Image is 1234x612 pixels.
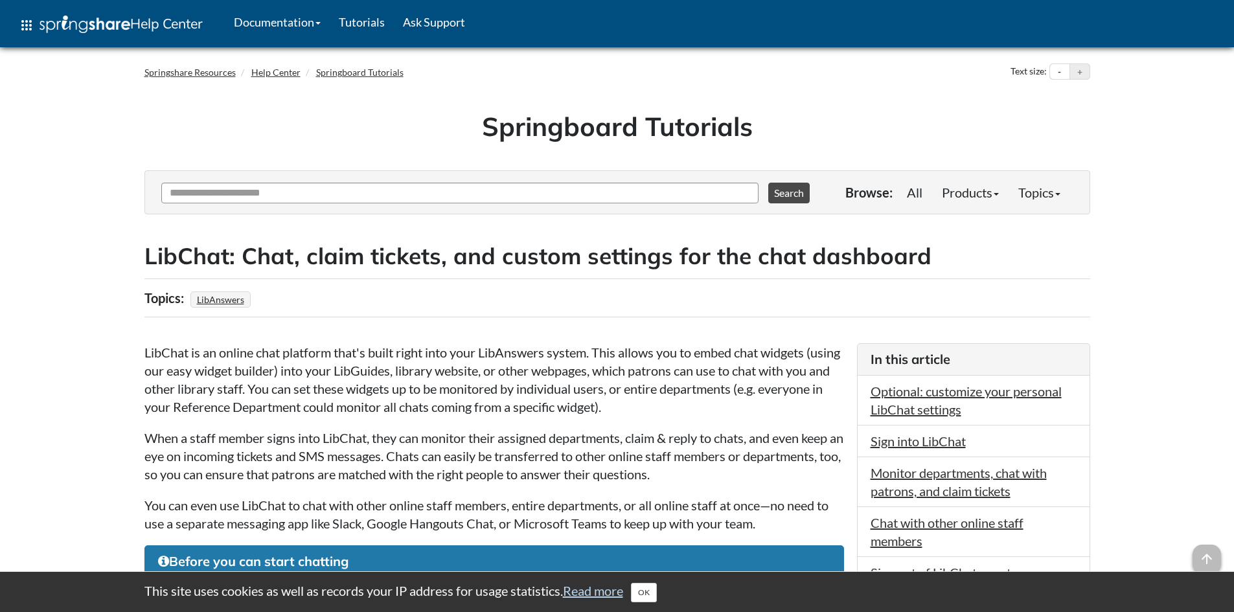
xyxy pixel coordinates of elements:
a: Chat with other online staff members [871,515,1023,549]
a: Optional: customize your personal LibChat settings [871,383,1062,417]
a: Tutorials [330,6,394,38]
a: Springboard Tutorials [316,67,404,78]
span: Help Center [130,15,203,32]
div: Text size: [1008,63,1049,80]
h3: In this article [871,350,1077,368]
h3: Before you can start chatting [158,552,830,571]
p: When a staff member signs into LibChat, they can monitor their assigned departments, claim & repl... [144,429,844,483]
a: Products [932,179,1009,205]
a: All [897,179,932,205]
button: Close [631,583,657,602]
p: You can even use LibChat to chat with other online staff members, entire departments, or all onli... [144,496,844,532]
a: Documentation [225,6,330,38]
a: Sign into LibChat [871,433,966,449]
a: Help Center [251,67,301,78]
div: Topics: [144,286,187,310]
h1: Springboard Tutorials [154,108,1080,144]
a: Read more [563,583,623,598]
a: Sign out of LibChat or set your away status [871,565,1071,598]
span: apps [19,17,34,33]
img: Springshare [40,16,130,33]
a: LibAnswers [195,290,246,309]
a: Monitor departments, chat with patrons, and claim tickets [871,465,1047,499]
button: Increase text size [1070,64,1090,80]
h2: LibChat: Chat, claim tickets, and custom settings for the chat dashboard [144,240,1090,272]
a: Ask Support [394,6,474,38]
p: LibChat is an online chat platform that's built right into your LibAnswers system. This allows yo... [144,343,844,416]
span: arrow_upward [1193,545,1221,573]
button: Search [768,183,810,203]
a: arrow_upward [1193,546,1221,561]
button: Decrease text size [1050,64,1069,80]
a: apps Help Center [10,6,212,45]
a: Topics [1009,179,1070,205]
p: Browse: [845,183,893,201]
a: Springshare Resources [144,67,236,78]
div: This site uses cookies as well as records your IP address for usage statistics. [131,582,1103,602]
